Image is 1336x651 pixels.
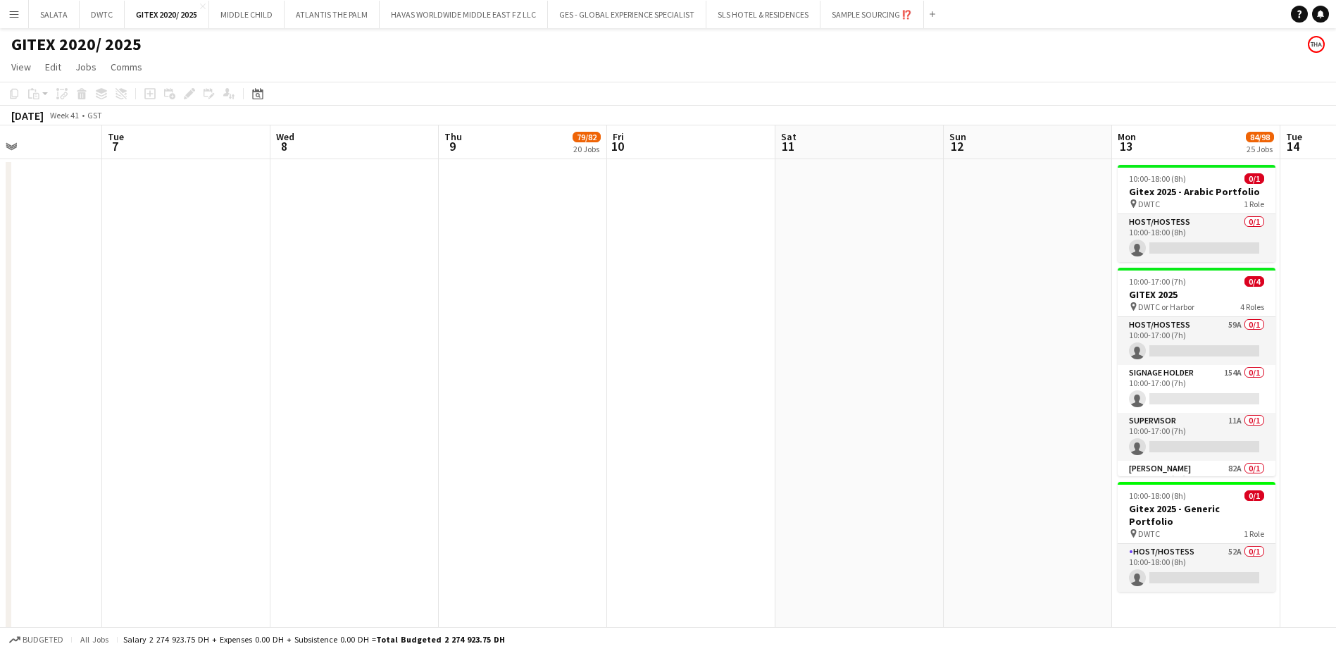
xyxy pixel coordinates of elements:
[6,58,37,76] a: View
[77,634,111,645] span: All jobs
[11,61,31,73] span: View
[123,634,505,645] div: Salary 2 274 923.75 DH + Expenses 0.00 DH + Subsistence 0.00 DH =
[376,634,505,645] span: Total Budgeted 2 274 923.75 DH
[285,1,380,28] button: ATLANTIS THE PALM
[39,58,67,76] a: Edit
[11,108,44,123] div: [DATE]
[70,58,102,76] a: Jobs
[23,635,63,645] span: Budgeted
[1308,36,1325,53] app-user-avatar: THA_Sales Team
[820,1,924,28] button: SAMPLE SOURCING ⁉️
[105,58,148,76] a: Comms
[111,61,142,73] span: Comms
[380,1,548,28] button: HAVAS WORLDWIDE MIDDLE EAST FZ LLC
[548,1,706,28] button: GES - GLOBAL EXPERIENCE SPECIALIST
[75,61,96,73] span: Jobs
[80,1,125,28] button: DWTC
[45,61,61,73] span: Edit
[706,1,820,28] button: SLS HOTEL & RESIDENCES
[7,632,65,647] button: Budgeted
[29,1,80,28] button: SALATA
[209,1,285,28] button: MIDDLE CHILD
[11,34,142,55] h1: GITEX 2020/ 2025
[125,1,209,28] button: GITEX 2020/ 2025
[87,110,102,120] div: GST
